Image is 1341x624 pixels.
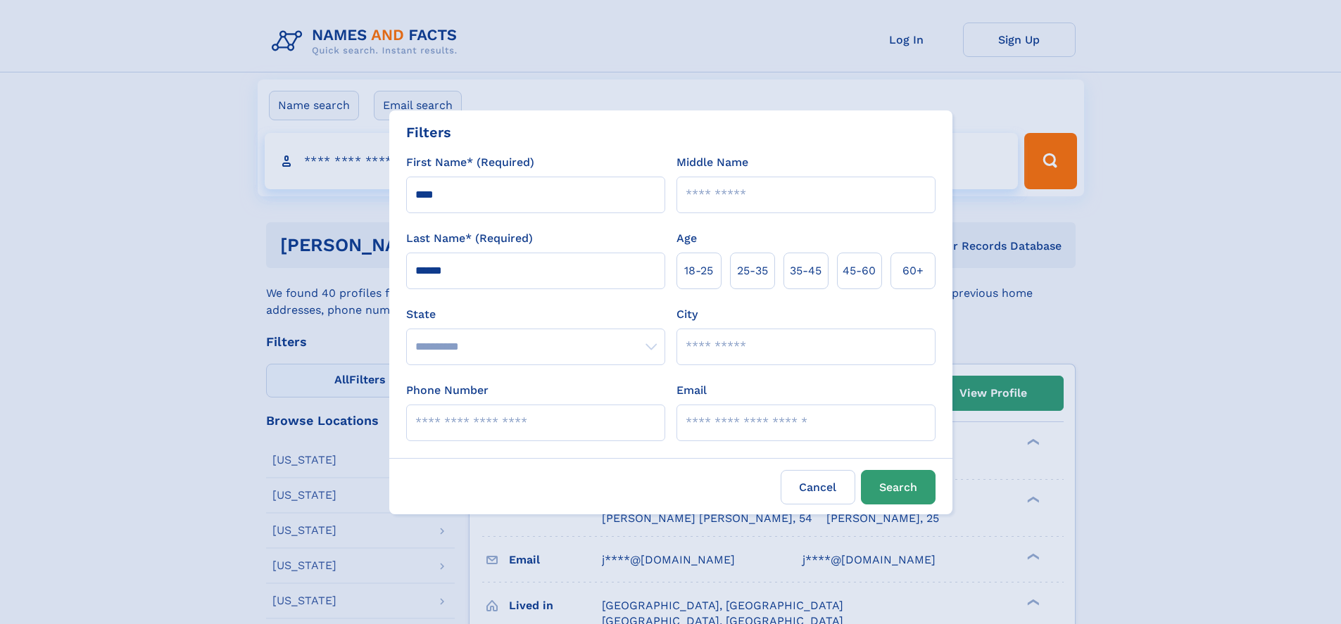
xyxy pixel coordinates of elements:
label: First Name* (Required) [406,154,534,171]
span: 25‑35 [737,262,768,279]
button: Search [861,470,936,504]
span: 18‑25 [684,262,713,279]
label: Age [676,230,697,247]
label: State [406,306,665,323]
label: Cancel [781,470,855,504]
div: Filters [406,122,451,143]
label: Last Name* (Required) [406,230,533,247]
span: 35‑45 [790,262,821,279]
label: Middle Name [676,154,748,171]
label: City [676,306,698,323]
span: 45‑60 [843,262,876,279]
span: 60+ [902,262,924,279]
label: Phone Number [406,382,489,399]
label: Email [676,382,707,399]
